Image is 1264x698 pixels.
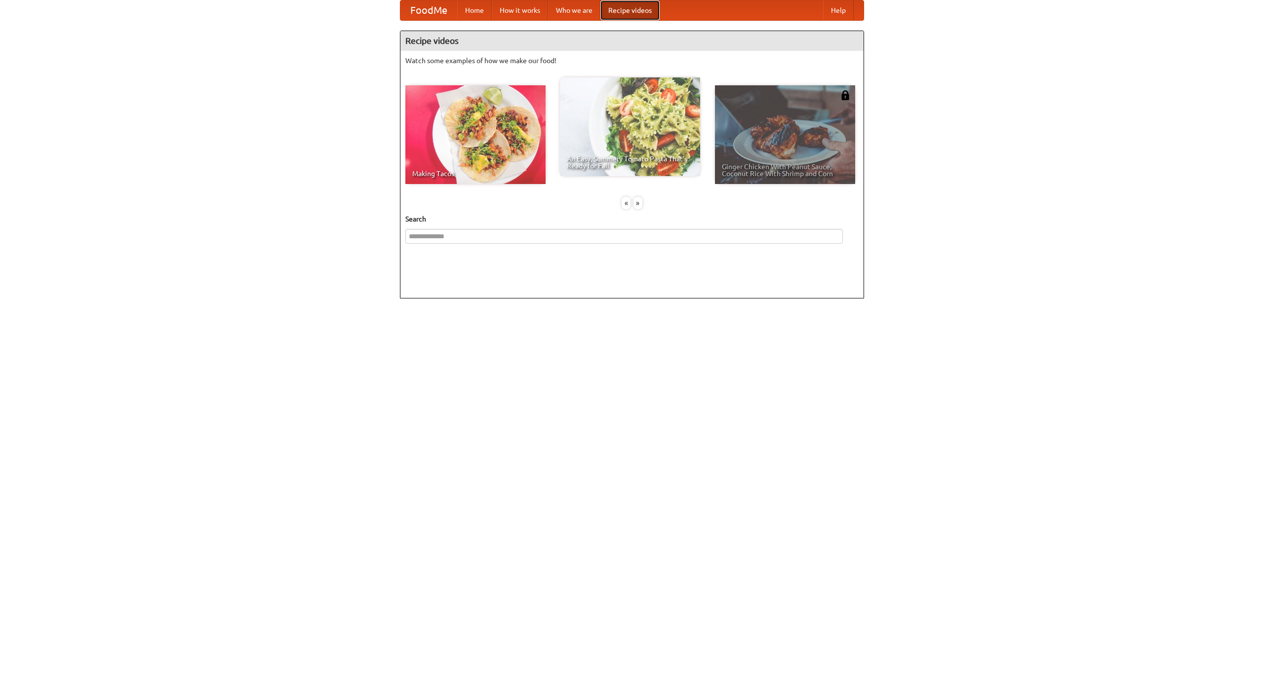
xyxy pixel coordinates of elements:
a: Home [457,0,492,20]
div: « [622,197,631,209]
a: Making Tacos [405,85,546,184]
a: How it works [492,0,548,20]
span: Making Tacos [412,170,539,177]
a: Help [823,0,854,20]
span: An Easy, Summery Tomato Pasta That's Ready for Fall [567,155,693,169]
a: An Easy, Summery Tomato Pasta That's Ready for Fall [560,77,700,176]
a: Who we are [548,0,600,20]
div: » [633,197,642,209]
h5: Search [405,214,859,224]
a: Recipe videos [600,0,660,20]
img: 483408.png [840,90,850,100]
p: Watch some examples of how we make our food! [405,56,859,66]
a: FoodMe [400,0,457,20]
h4: Recipe videos [400,31,864,51]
